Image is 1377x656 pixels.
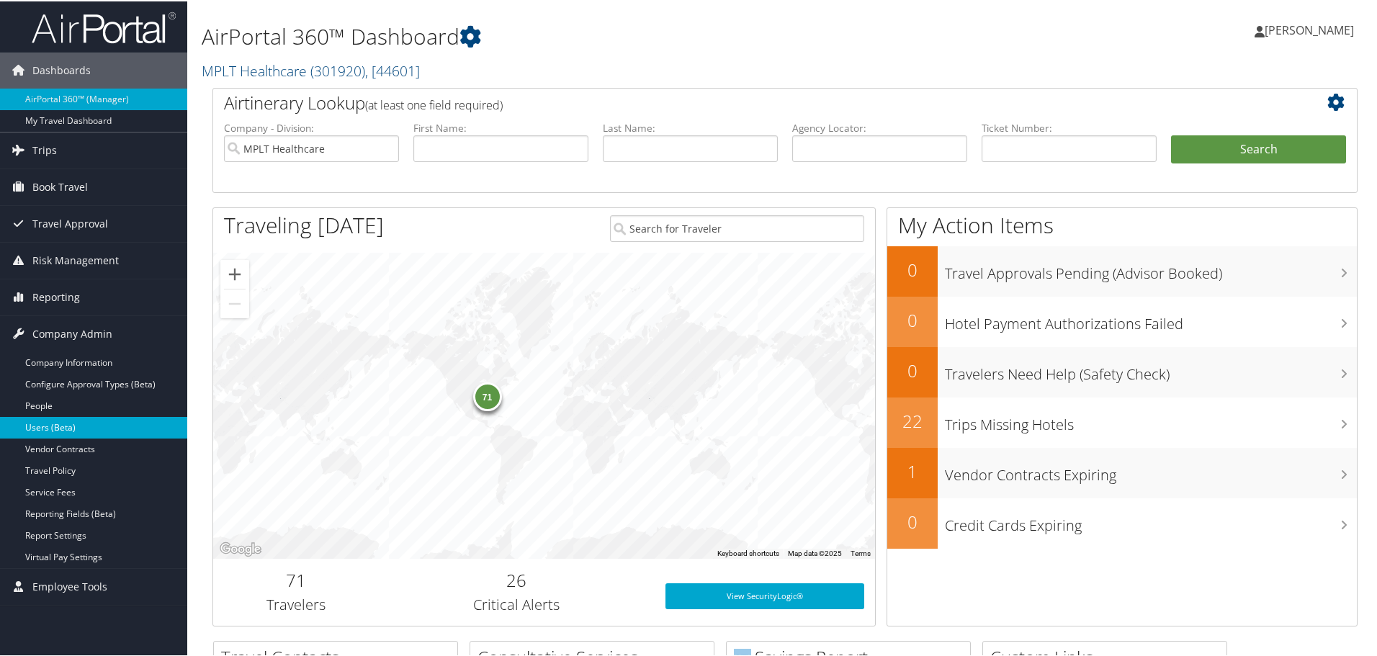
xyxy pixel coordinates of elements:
label: Company - Division: [224,120,399,134]
h2: 0 [887,357,938,382]
span: Book Travel [32,168,88,204]
span: Trips [32,131,57,167]
h3: Critical Alerts [390,593,644,614]
a: 0Credit Cards Expiring [887,497,1357,547]
h2: Airtinerary Lookup [224,89,1251,114]
a: Terms (opens in new tab) [851,548,871,556]
a: 0Hotel Payment Authorizations Failed [887,295,1357,346]
a: [PERSON_NAME] [1255,7,1368,50]
span: Map data ©2025 [788,548,842,556]
label: Agency Locator: [792,120,967,134]
h3: Travelers Need Help (Safety Check) [945,356,1357,383]
div: 71 [472,381,501,410]
label: First Name: [413,120,588,134]
a: 0Travel Approvals Pending (Advisor Booked) [887,245,1357,295]
span: , [ 44601 ] [365,60,420,79]
a: 1Vendor Contracts Expiring [887,446,1357,497]
button: Zoom out [220,288,249,317]
button: Search [1171,134,1346,163]
h3: Hotel Payment Authorizations Failed [945,305,1357,333]
input: Search for Traveler [610,214,864,241]
button: Keyboard shortcuts [717,547,779,557]
a: MPLT Healthcare [202,60,420,79]
h3: Travelers [224,593,368,614]
span: ( 301920 ) [310,60,365,79]
h2: 0 [887,256,938,281]
span: Reporting [32,278,80,314]
span: Risk Management [32,241,119,277]
h2: 0 [887,508,938,533]
h1: My Action Items [887,209,1357,239]
span: Dashboards [32,51,91,87]
a: 0Travelers Need Help (Safety Check) [887,346,1357,396]
span: [PERSON_NAME] [1265,21,1354,37]
label: Last Name: [603,120,778,134]
span: (at least one field required) [365,96,503,112]
a: View SecurityLogic® [665,582,864,608]
h3: Trips Missing Hotels [945,406,1357,433]
h1: Traveling [DATE] [224,209,384,239]
h1: AirPortal 360™ Dashboard [202,20,979,50]
h2: 71 [224,567,368,591]
img: Google [217,539,264,557]
h2: 0 [887,307,938,331]
a: Open this area in Google Maps (opens a new window) [217,539,264,557]
h3: Travel Approvals Pending (Advisor Booked) [945,255,1357,282]
img: airportal-logo.png [32,9,176,43]
h2: 26 [390,567,644,591]
button: Zoom in [220,259,249,287]
h2: 22 [887,408,938,432]
span: Employee Tools [32,567,107,603]
span: Company Admin [32,315,112,351]
h3: Vendor Contracts Expiring [945,457,1357,484]
span: Travel Approval [32,205,108,241]
h2: 1 [887,458,938,482]
a: 22Trips Missing Hotels [887,396,1357,446]
label: Ticket Number: [982,120,1157,134]
h3: Credit Cards Expiring [945,507,1357,534]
